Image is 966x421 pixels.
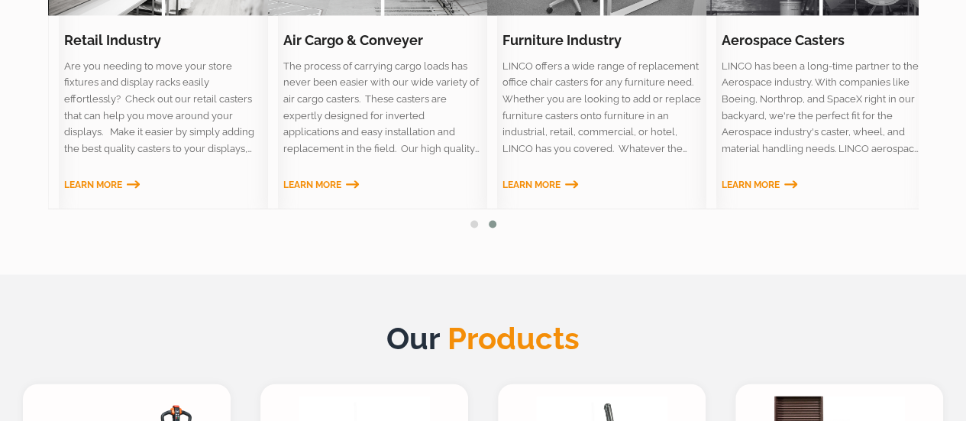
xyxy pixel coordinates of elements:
[283,180,341,190] span: Learn More
[706,58,935,157] section: LINCO has been a long-time partner to the Aerospace industry. With companies like Boeing, Northro...
[722,180,780,190] span: Learn More
[283,32,423,48] a: Air Cargo & Conveyer
[49,58,278,157] section: Are you needing to move your store fixtures and display racks easily effortlessly? Check out our ...
[268,58,497,157] section: The process of carrying cargo loads has never been easier with our wide variety of air cargo cast...
[487,58,716,157] section: LINCO offers a wide range of replacement office chair casters for any furniture need. Whether you...
[722,32,845,48] a: Aerospace Casters
[440,320,580,356] span: Products
[64,180,122,190] span: Learn More
[502,180,561,190] span: Learn More
[64,32,161,48] a: Retail Industry
[722,180,797,190] a: Learn More
[502,180,578,190] a: Learn More
[283,180,359,190] a: Learn More
[502,32,622,48] a: Furniture Industry
[64,180,140,190] a: Learn More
